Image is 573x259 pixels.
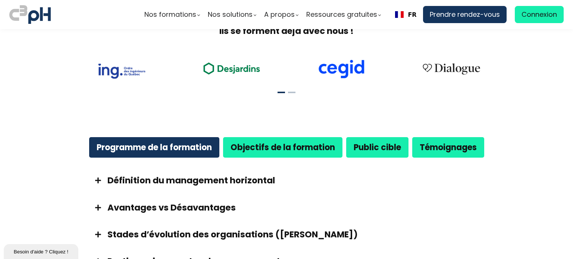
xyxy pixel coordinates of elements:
[354,142,401,153] b: Public cible
[395,11,404,18] img: Français flag
[317,60,365,79] img: cdf238afa6e766054af0b3fe9d0794df.png
[107,228,484,240] h3: Stades d’évolution des organisations ([PERSON_NAME])
[522,9,557,20] span: Connexion
[306,9,377,20] span: Ressources gratuites
[98,64,145,79] img: 73f878ca33ad2a469052bbe3fa4fd140.png
[395,11,417,18] a: FR
[430,9,500,20] span: Prendre rendez-vous
[515,6,564,23] a: Connexion
[420,142,477,153] b: Témoignages
[107,174,484,186] h3: Définition du management horizontal
[208,9,253,20] span: Nos solutions
[9,4,51,25] img: logo C3PH
[4,243,80,259] iframe: chat widget
[423,6,507,23] a: Prendre rendez-vous
[389,6,423,23] div: Language Switcher
[264,9,295,20] span: A propos
[97,142,212,153] b: Programme de la formation
[231,142,335,153] strong: Objectifs de la formation
[144,9,196,20] span: Nos formations
[107,202,484,214] h3: Avantages vs Désavantages
[418,59,485,79] img: 4cbfeea6ce3138713587aabb8dcf64fe.png
[198,58,265,79] img: ea49a208ccc4d6e7deb170dc1c457f3b.png
[68,25,505,37] h2: Ils se forment déjà avec nous !
[389,6,423,23] div: Language selected: Français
